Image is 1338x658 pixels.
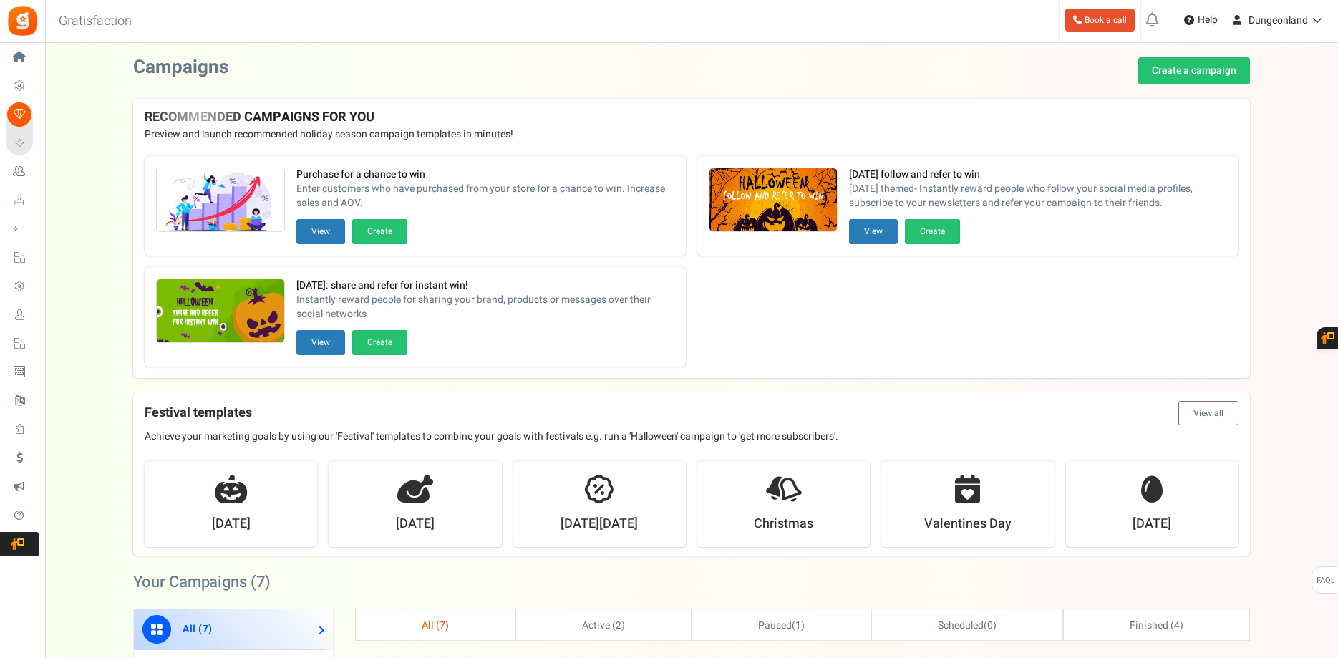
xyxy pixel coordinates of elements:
[905,219,960,244] button: Create
[616,618,621,633] span: 2
[1178,401,1238,425] button: View all
[849,182,1227,211] span: [DATE] themed- Instantly reward people who follow your social media profiles, subscribe to your n...
[758,618,805,633] span: ( )
[987,618,993,633] span: 0
[754,515,813,533] strong: Christmas
[157,168,284,233] img: Recommended Campaigns
[145,401,1238,425] h4: Festival templates
[1178,9,1223,32] a: Help
[1316,567,1335,594] span: FAQs
[352,219,407,244] button: Create
[133,575,271,589] h2: Your Campaigns ( )
[296,293,674,321] span: Instantly reward people for sharing your brand, products or messages over their social networks
[709,168,837,233] img: Recommended Campaigns
[582,618,625,633] span: Active ( )
[296,330,345,355] button: View
[795,618,801,633] span: 1
[296,182,674,211] span: Enter customers who have purchased from your store for a chance to win. Increase sales and AOV.
[6,5,39,37] img: Gratisfaction
[183,621,213,637] span: All ( )
[296,279,674,293] strong: [DATE]: share and refer for instant win!
[849,168,1227,182] strong: [DATE] follow and refer to win
[1174,618,1180,633] span: 4
[1130,618,1183,633] span: Finished ( )
[212,515,251,533] strong: [DATE]
[561,515,638,533] strong: [DATE][DATE]
[157,279,284,344] img: Recommended Campaigns
[296,168,674,182] strong: Purchase for a chance to win
[296,219,345,244] button: View
[1194,13,1218,27] span: Help
[1138,57,1250,84] a: Create a campaign
[758,618,792,633] span: Paused
[203,621,209,637] span: 7
[1133,515,1171,533] strong: [DATE]
[924,515,1012,533] strong: Valentines Day
[256,571,265,594] span: 7
[1065,9,1135,32] a: Book a call
[145,127,1238,142] p: Preview and launch recommended holiday season campaign templates in minutes!
[43,7,147,36] h3: Gratisfaction
[440,618,445,633] span: 7
[422,618,449,633] span: All ( )
[396,515,435,533] strong: [DATE]
[133,57,228,78] h2: Campaigns
[145,430,1238,444] p: Achieve your marketing goals by using our 'Festival' templates to combine your goals with festiva...
[145,110,1238,125] h4: RECOMMENDED CAMPAIGNS FOR YOU
[849,219,898,244] button: View
[352,330,407,355] button: Create
[938,618,996,633] span: ( )
[938,618,984,633] span: Scheduled
[1249,13,1308,28] span: Dungeonland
